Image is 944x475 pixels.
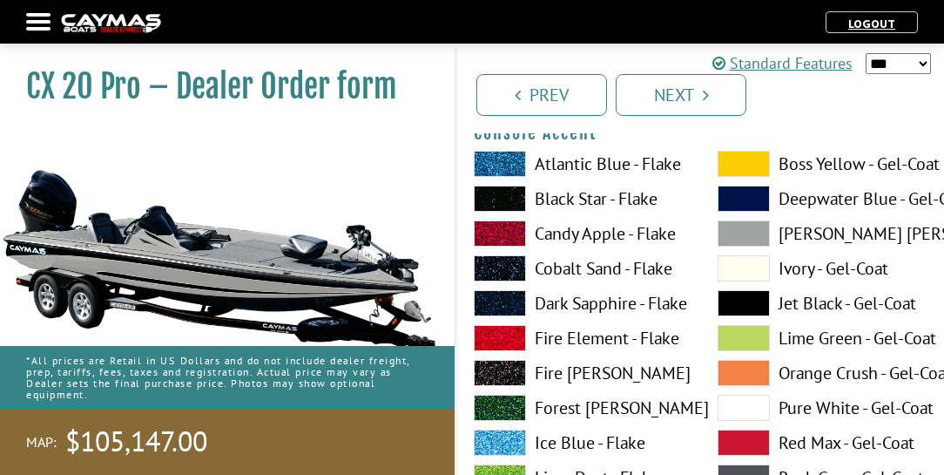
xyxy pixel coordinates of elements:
[61,14,161,32] img: caymas-dealer-connect-2ed40d3bc7270c1d8d7ffb4b79bf05adc795679939227970def78ec6f6c03838.gif
[65,424,207,460] span: $105,147.00
[839,16,904,31] a: Logout
[26,67,411,106] h1: CX 20 Pro – Dealer Order form
[474,360,683,386] label: Fire [PERSON_NAME]
[26,433,57,451] span: MAP:
[718,221,927,247] label: [PERSON_NAME] [PERSON_NAME] - Gel-Coat
[718,360,927,386] label: Orange Crush - Gel-Coat
[718,325,927,351] label: Lime Green - Gel-Coat
[718,290,927,316] label: Jet Black - Gel-Coat
[474,430,683,456] label: Ice Blue - Flake
[474,325,683,351] label: Fire Element - Flake
[718,151,927,177] label: Boss Yellow - Gel-Coat
[718,255,927,282] label: Ivory - Gel-Coat
[472,71,944,116] ul: Pagination
[712,51,853,75] a: Standard Features
[474,151,683,177] label: Atlantic Blue - Flake
[476,74,607,116] a: Prev
[474,186,683,212] label: Black Star - Flake
[718,395,927,421] label: Pure White - Gel-Coat
[474,255,683,282] label: Cobalt Sand - Flake
[26,346,428,410] p: *All prices are Retail in US Dollars and do not include dealer freight, prep, tariffs, fees, taxe...
[616,74,746,116] a: Next
[718,430,927,456] label: Red Max - Gel-Coat
[474,290,683,316] label: Dark Sapphire - Flake
[474,221,683,247] label: Candy Apple - Flake
[474,395,683,421] label: Forest [PERSON_NAME]
[718,186,927,212] label: Deepwater Blue - Gel-Coat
